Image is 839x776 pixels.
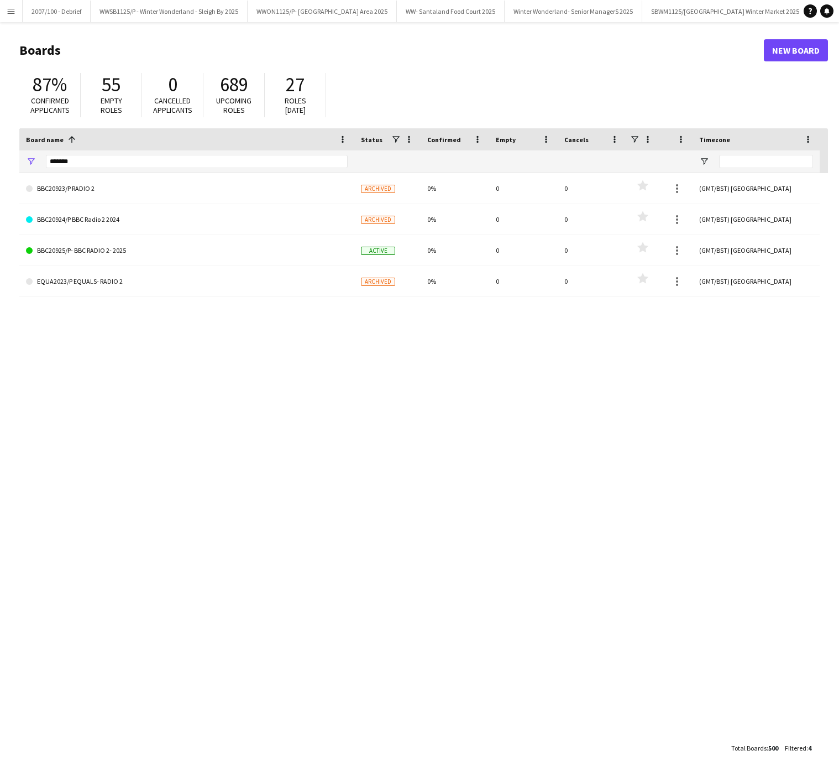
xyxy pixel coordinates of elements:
div: 0 [489,173,558,204]
button: Winter Wonderland- Senior ManagerS 2025 [505,1,642,22]
div: 0 [558,173,626,204]
span: 689 [220,72,248,97]
button: WWON1125/P- [GEOGRAPHIC_DATA] Area 2025 [248,1,397,22]
button: WW- Santaland Food Court 2025 [397,1,505,22]
div: 0 [489,266,558,296]
span: Active [361,247,395,255]
input: Board name Filter Input [46,155,348,168]
div: 0 [558,266,626,296]
a: EQUA2023/P EQUALS- RADIO 2 [26,266,348,297]
div: (GMT/BST) [GEOGRAPHIC_DATA] [693,204,820,235]
div: 0% [421,235,489,265]
span: 4 [808,744,811,752]
span: 27 [286,72,305,97]
button: Open Filter Menu [699,157,709,166]
span: 55 [102,72,120,97]
div: : [785,737,811,759]
span: 0 [168,72,177,97]
span: Board name [26,136,64,144]
span: Empty [496,136,516,144]
span: Cancels [564,136,589,144]
span: Archived [361,185,395,193]
div: (GMT/BST) [GEOGRAPHIC_DATA] [693,266,820,296]
span: Timezone [699,136,730,144]
div: 0% [421,266,489,296]
span: 500 [768,744,778,752]
button: SBWM1125/[GEOGRAPHIC_DATA] Winter Market 2025 [642,1,809,22]
span: Confirmed [427,136,461,144]
a: BBC20923/P RADIO 2 [26,173,348,204]
a: New Board [764,39,828,61]
div: 0 [558,235,626,265]
span: Status [361,136,382,144]
a: BBC20925/P- BBC RADIO 2- 2025 [26,235,348,266]
span: Empty roles [101,96,122,115]
div: : [731,737,778,759]
div: 0% [421,204,489,235]
div: 0 [489,204,558,235]
span: Filtered [785,744,806,752]
div: (GMT/BST) [GEOGRAPHIC_DATA] [693,173,820,204]
button: WWSB1125/P - Winter Wonderland - Sleigh By 2025 [91,1,248,22]
div: 0 [558,204,626,235]
div: 0% [421,173,489,204]
h1: Boards [19,42,764,59]
button: Open Filter Menu [26,157,36,166]
span: Cancelled applicants [153,96,192,115]
a: BBC20924/P BBC Radio 2 2024 [26,204,348,235]
div: 0 [489,235,558,265]
span: Roles [DATE] [285,96,306,115]
span: Total Boards [731,744,767,752]
input: Timezone Filter Input [719,155,813,168]
div: (GMT/BST) [GEOGRAPHIC_DATA] [693,235,820,265]
span: Upcoming roles [216,96,251,115]
button: 2007/100 - Debrief [23,1,91,22]
span: 87% [33,72,67,97]
span: Confirmed applicants [30,96,70,115]
span: Archived [361,278,395,286]
span: Archived [361,216,395,224]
